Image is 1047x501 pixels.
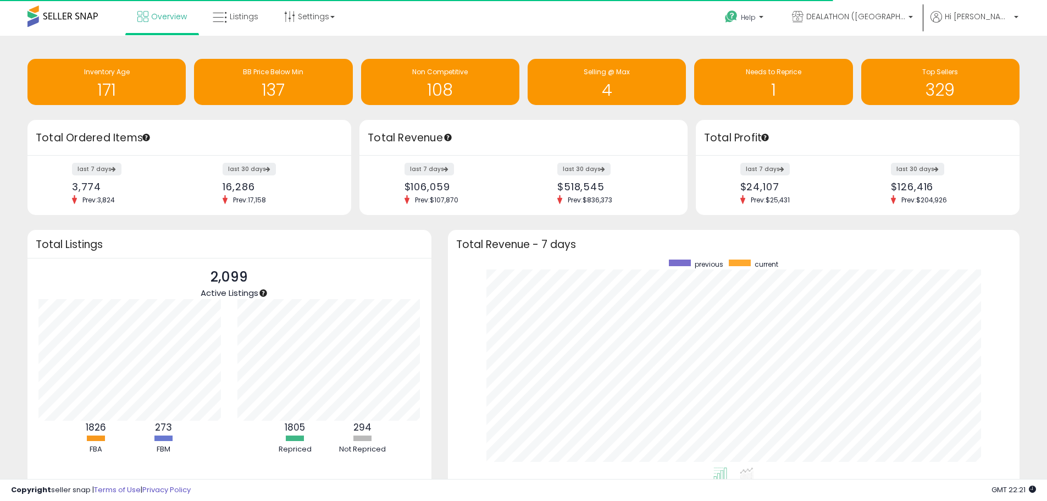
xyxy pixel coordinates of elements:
[891,181,1000,192] div: $126,416
[930,11,1018,36] a: Hi [PERSON_NAME]
[528,59,686,105] a: Selling @ Max 4
[200,81,347,99] h1: 137
[991,485,1036,495] span: 2025-08-11 22:21 GMT
[94,485,141,495] a: Terms of Use
[72,181,181,192] div: 3,774
[131,444,197,455] div: FBM
[36,130,343,146] h3: Total Ordered Items
[201,267,258,288] p: 2,099
[27,59,186,105] a: Inventory Age 171
[11,485,191,496] div: seller snap | |
[405,163,454,175] label: last 7 days
[36,240,423,249] h3: Total Listings
[77,195,120,205] span: Prev: 3,824
[533,81,680,99] h1: 4
[745,195,795,205] span: Prev: $25,431
[72,163,121,175] label: last 7 days
[741,13,756,22] span: Help
[412,67,468,76] span: Non Competitive
[557,163,611,175] label: last 30 days
[361,59,519,105] a: Non Competitive 108
[694,59,852,105] a: Needs to Reprice 1
[896,195,952,205] span: Prev: $204,926
[223,181,332,192] div: 16,286
[228,195,272,205] span: Prev: 17,158
[755,260,778,269] span: current
[230,11,258,22] span: Listings
[223,163,276,175] label: last 30 days
[724,10,738,24] i: Get Help
[63,444,129,455] div: FBA
[695,260,723,269] span: previous
[716,2,774,36] a: Help
[11,485,51,495] strong: Copyright
[330,444,396,455] div: Not Repriced
[704,130,1011,146] h3: Total Profit
[891,163,944,175] label: last 30 days
[405,181,516,192] div: $106,059
[443,133,453,142] div: Tooltip anchor
[142,485,191,495] a: Privacy Policy
[740,163,790,175] label: last 7 days
[557,181,668,192] div: $518,545
[141,133,151,142] div: Tooltip anchor
[746,67,801,76] span: Needs to Reprice
[243,67,303,76] span: BB Price Below Min
[456,240,1011,249] h3: Total Revenue - 7 days
[760,133,770,142] div: Tooltip anchor
[562,195,618,205] span: Prev: $836,373
[367,81,514,99] h1: 108
[33,81,180,99] h1: 171
[353,421,372,434] b: 294
[867,81,1014,99] h1: 329
[151,11,187,22] span: Overview
[740,181,850,192] div: $24,107
[700,81,847,99] h1: 1
[262,444,328,455] div: Repriced
[155,421,172,434] b: 273
[806,11,905,22] span: DEALATHON ([GEOGRAPHIC_DATA])
[922,67,958,76] span: Top Sellers
[285,421,305,434] b: 1805
[84,67,130,76] span: Inventory Age
[409,195,464,205] span: Prev: $107,870
[584,67,630,76] span: Selling @ Max
[861,59,1020,105] a: Top Sellers 329
[194,59,352,105] a: BB Price Below Min 137
[368,130,679,146] h3: Total Revenue
[258,288,268,298] div: Tooltip anchor
[86,421,106,434] b: 1826
[201,287,258,299] span: Active Listings
[945,11,1011,22] span: Hi [PERSON_NAME]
